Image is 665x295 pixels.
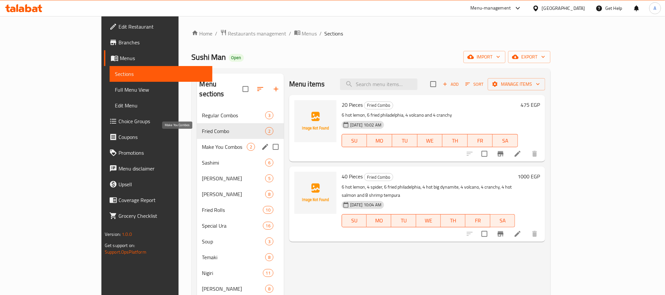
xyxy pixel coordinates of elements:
[263,222,273,230] div: items
[370,136,390,146] span: MO
[345,216,364,225] span: SU
[391,214,416,227] button: TU
[118,165,207,172] span: Menu disclaimer
[369,216,389,225] span: MO
[118,180,207,188] span: Upsell
[464,79,485,89] button: Sort
[420,136,440,146] span: WE
[521,100,540,109] h6: 475 EGP
[118,196,207,204] span: Coverage Report
[342,100,363,110] span: 20 Pieces
[104,208,212,224] a: Grocery Checklist
[527,146,543,162] button: delete
[202,285,265,293] span: [PERSON_NAME]
[342,111,518,119] p: 6 hot lemon, 6 fried philadelphia, 4 volcano and 4 cranchy
[202,253,265,261] div: Temaki
[122,230,132,238] span: 1.0.0
[202,174,265,182] span: [PERSON_NAME]
[266,238,273,245] span: 3
[202,190,265,198] span: [PERSON_NAME]
[215,30,218,37] li: /
[493,146,508,162] button: Branch-specific-item
[465,214,490,227] button: FR
[478,227,491,241] span: Select to update
[247,144,255,150] span: 2
[115,102,207,109] span: Edit Menu
[202,127,265,135] div: Fried Combo
[263,207,273,213] span: 10
[197,202,284,218] div: Fried Rolls10
[345,136,364,146] span: SU
[266,191,273,197] span: 8
[202,159,265,167] span: Sashimi
[265,285,273,293] div: items
[265,174,273,182] div: items
[461,79,488,89] span: Sort items
[294,100,336,142] img: 20 Pieces
[266,112,273,119] span: 3
[340,79,418,90] input: search
[110,66,212,82] a: Sections
[239,82,252,96] span: Select all sections
[493,226,508,242] button: Branch-specific-item
[364,173,393,181] span: Fried Combo
[202,222,263,230] div: Special Ura
[118,149,207,157] span: Promotions
[367,134,392,147] button: MO
[118,38,207,46] span: Branches
[416,214,441,227] button: WE
[105,248,146,256] a: Support.OpsPlatform
[325,30,343,37] span: Sections
[263,269,273,277] div: items
[104,129,212,145] a: Coupons
[197,139,284,155] div: Make You Combos2edit
[110,98,212,113] a: Edit Menu
[342,214,367,227] button: SU
[202,285,265,293] div: Hoso Maki
[468,134,493,147] button: FR
[202,206,263,214] span: Fried Rolls
[197,123,284,139] div: Fried Combo2
[443,216,463,225] span: TH
[468,216,487,225] span: FR
[470,136,490,146] span: FR
[289,79,325,89] h2: Menu items
[105,241,135,250] span: Get support on:
[514,230,522,238] a: Edit menu item
[478,147,491,161] span: Select to update
[342,134,367,147] button: SU
[115,70,207,78] span: Sections
[197,155,284,170] div: Sashimi6
[364,102,393,109] span: Fried Combo
[197,265,284,281] div: Nigiri11
[197,234,284,249] div: Soup3
[265,111,273,119] div: items
[508,51,550,63] button: export
[440,79,461,89] button: Add
[263,223,273,229] span: 16
[493,134,518,147] button: SA
[197,249,284,265] div: Temaki8
[302,30,317,37] span: Menus
[542,5,585,12] div: [GEOGRAPHIC_DATA]
[197,186,284,202] div: [PERSON_NAME]8
[495,136,515,146] span: SA
[202,111,265,119] span: Regular Combos
[104,192,212,208] a: Coverage Report
[442,134,468,147] button: TH
[518,172,540,181] h6: 1000 EGP
[202,269,263,277] span: Nigiri
[104,19,212,34] a: Edit Restaurant
[120,54,207,62] span: Menus
[265,238,273,245] div: items
[265,159,273,167] div: items
[441,214,465,227] button: TH
[118,212,207,220] span: Grocery Checklist
[320,30,322,37] li: /
[418,134,443,147] button: WE
[105,230,121,238] span: Version:
[513,53,545,61] span: export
